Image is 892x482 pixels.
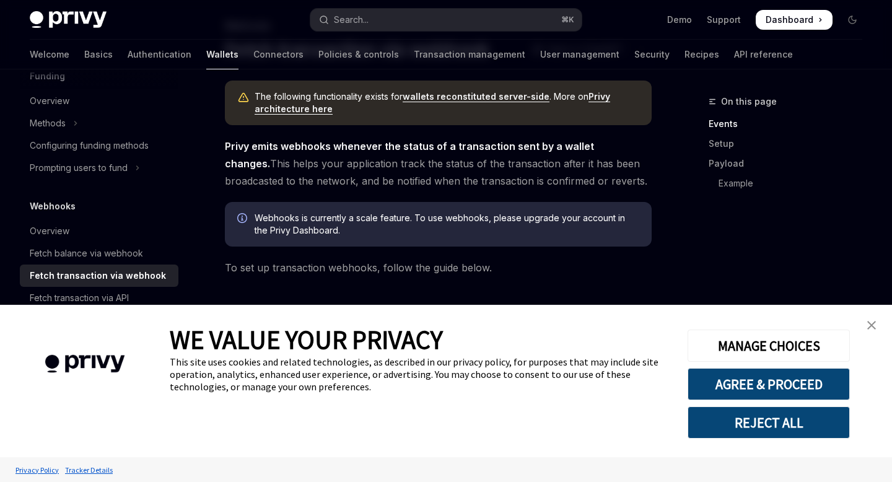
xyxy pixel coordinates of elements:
a: User management [540,40,619,69]
span: Dashboard [766,14,813,26]
a: Recipes [684,40,719,69]
a: Security [634,40,670,69]
a: Wallets [206,40,238,69]
strong: Privy emits webhooks whenever the status of a transaction sent by a wallet changes. [225,140,594,170]
a: Demo [667,14,692,26]
a: Example [709,173,872,193]
span: To set up transaction webhooks, follow the guide below. [225,259,652,276]
button: MANAGE CHOICES [688,330,850,362]
button: Toggle dark mode [842,10,862,30]
img: close banner [867,321,876,330]
a: Fetch transaction via webhook [20,265,178,287]
a: Fetch balance via webhook [20,242,178,265]
a: Setup [709,134,872,154]
button: REJECT ALL [688,406,850,439]
img: company logo [19,337,151,391]
a: Overview [20,90,178,112]
a: Events [709,114,872,134]
div: Fetch transaction via webhook [30,268,166,283]
span: This helps your application track the status of the transaction after it has been broadcasted to ... [225,138,652,190]
a: Dashboard [756,10,833,30]
button: Toggle Prompting users to fund section [20,157,178,179]
button: Toggle Methods section [20,112,178,134]
div: Fetch transaction via API [30,291,129,305]
div: Overview [30,94,69,108]
a: Welcome [30,40,69,69]
a: close banner [859,313,884,338]
a: Connectors [253,40,304,69]
a: Fetch transaction via API [20,287,178,309]
a: Payload [709,154,872,173]
svg: Info [237,213,250,226]
span: On this page [721,94,777,109]
a: Authentication [128,40,191,69]
span: WE VALUE YOUR PRIVACY [170,323,443,356]
a: Policies & controls [318,40,399,69]
span: ⌘ K [561,15,574,25]
div: This site uses cookies and related technologies, as described in our privacy policy, for purposes... [170,356,669,393]
div: Overview [30,224,69,239]
a: Support [707,14,741,26]
button: Open search [310,9,581,31]
img: dark logo [30,11,107,28]
svg: Warning [237,92,250,104]
a: Tracker Details [62,459,116,481]
div: Prompting users to fund [30,160,128,175]
a: Configuring funding methods [20,134,178,157]
div: Search... [334,12,369,27]
h5: Webhooks [30,199,76,214]
a: API reference [734,40,793,69]
button: AGREE & PROCEED [688,368,850,400]
a: Privacy Policy [12,459,62,481]
a: Transaction management [414,40,525,69]
a: Basics [84,40,113,69]
div: Configuring funding methods [30,138,149,153]
span: The following functionality exists for . More on [255,90,639,115]
a: Overview [20,220,178,242]
div: Fetch balance via webhook [30,246,143,261]
span: Webhooks is currently a scale feature. To use webhooks, please upgrade your account in the Privy ... [255,212,639,237]
a: wallets reconstituted server-side [403,91,549,102]
div: Methods [30,116,66,131]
